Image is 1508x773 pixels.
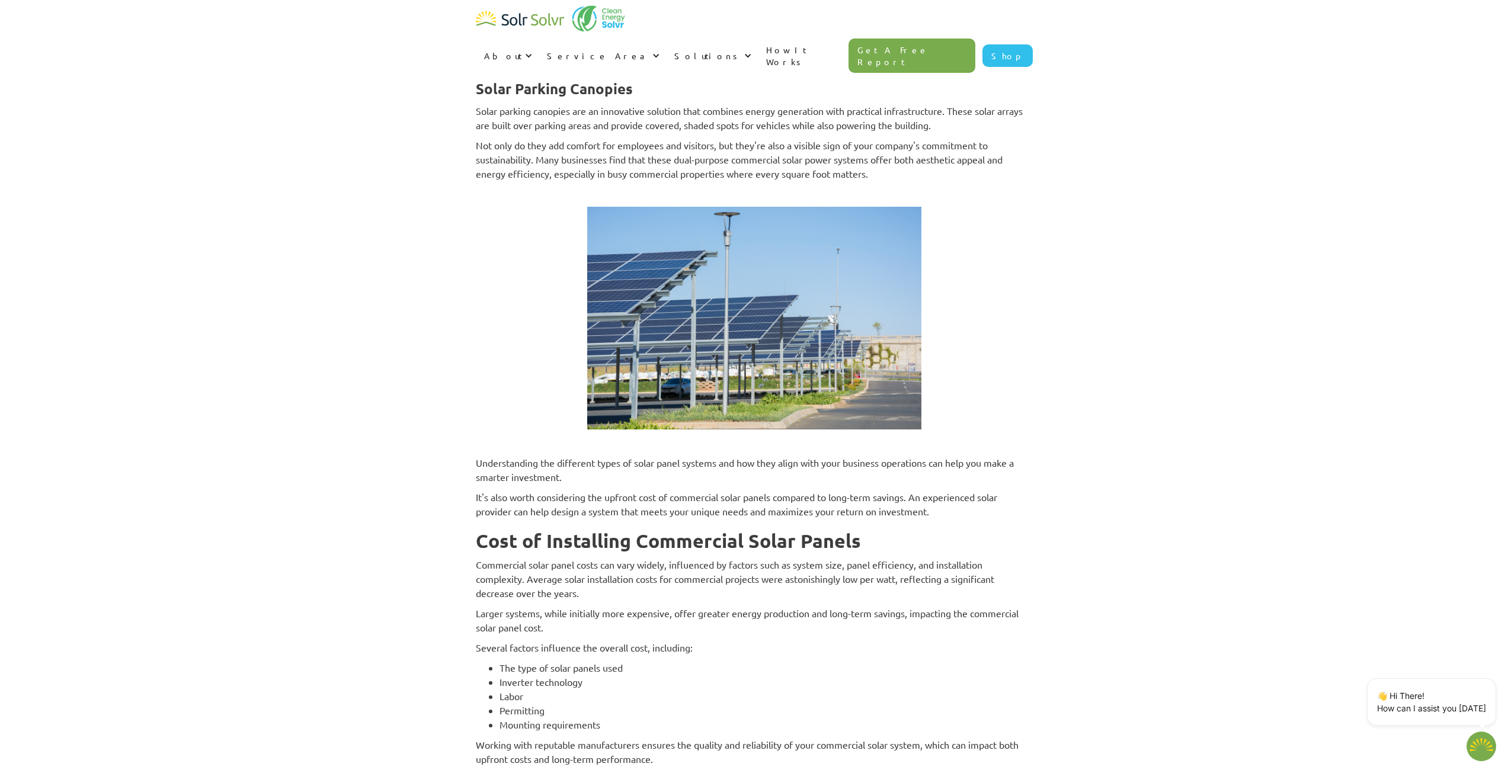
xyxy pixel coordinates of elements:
[476,187,1033,201] p: ‍
[476,737,1033,766] p: Working with reputable manufacturers ensures the quality and reliability of your commercial solar...
[476,606,1033,634] p: Larger systems, while initially more expensive, offer greater energy production and long-term sav...
[476,435,1033,450] p: ‍
[500,717,1033,732] li: Mounting requirements
[849,39,975,73] a: Get A Free Report
[674,50,741,62] div: Solutions
[666,38,758,73] div: Solutions
[500,703,1033,717] li: Permitting
[758,32,849,79] a: How It Works
[476,79,633,98] strong: Solar Parking Canopies
[539,38,666,73] div: Service Area
[500,675,1033,689] li: Inverter technology
[476,640,1033,655] p: Several factors influence the overall cost, including:
[500,660,1033,675] li: The type of solar panels used
[547,50,649,62] div: Service Area
[476,557,1033,600] p: Commercial solar panel costs can vary widely, influenced by factors such as system size, panel ef...
[476,38,539,73] div: About
[1467,732,1496,761] button: Open chatbot widget
[476,104,1033,132] p: Solar parking canopies are an innovative solution that combines energy generation with practical ...
[1467,732,1496,761] img: 1702586718.png
[500,689,1033,703] li: Labor
[476,138,1033,181] p: Not only do they add comfort for employees and visitors, but they're also a visible sign of your ...
[982,44,1033,67] a: Shop
[476,456,1033,484] p: Understanding the different types of solar panel systems and how they align with your business op...
[1377,689,1486,714] p: 👋 Hi There! How can I assist you [DATE]
[484,50,522,62] div: About
[476,529,861,553] strong: Cost of Installing Commercial Solar Panels
[476,490,1033,518] p: It's also worth considering the upfront cost of commercial solar panels compared to long-term sav...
